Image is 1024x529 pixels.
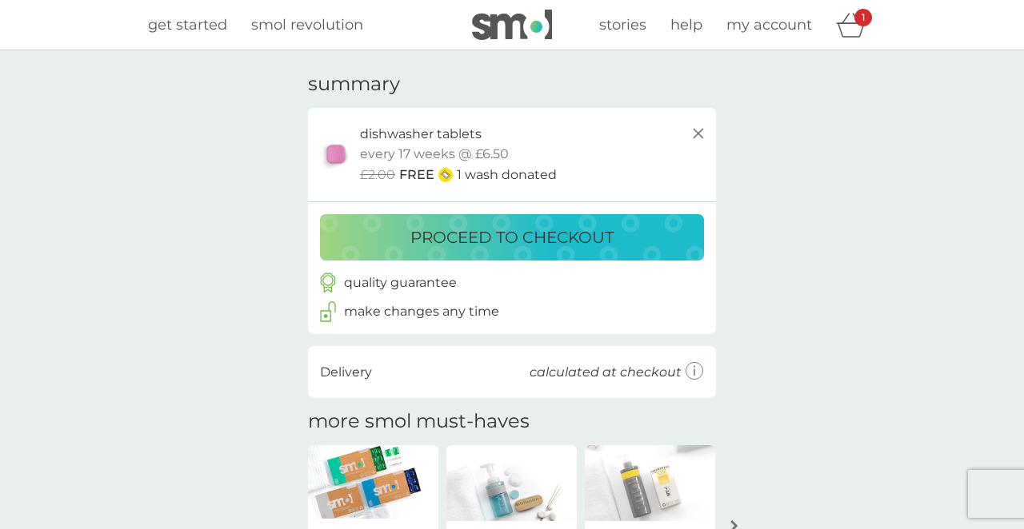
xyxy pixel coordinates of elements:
[360,144,509,165] p: every 17 weeks @ £6.50
[251,16,363,34] span: smol revolution
[457,165,557,185] p: 1 wash donated
[308,410,530,433] h2: more smol must-haves
[344,301,499,322] p: make changes any time
[836,9,876,41] div: basket
[148,14,227,37] a: get started
[251,14,363,37] a: smol revolution
[472,10,552,40] img: smol
[320,214,704,261] button: proceed to checkout
[308,73,400,96] h3: summary
[148,16,227,34] span: get started
[320,362,372,383] p: Delivery
[726,16,812,34] span: my account
[599,16,646,34] span: stories
[670,14,702,37] a: help
[530,362,682,383] p: calculated at checkout
[670,16,702,34] span: help
[599,14,646,37] a: stories
[410,225,614,250] p: proceed to checkout
[360,165,395,185] span: £2.00
[344,272,457,293] p: quality guarantee
[360,124,482,145] p: dishwasher tablets
[726,14,812,37] a: my account
[399,165,434,185] span: FREE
